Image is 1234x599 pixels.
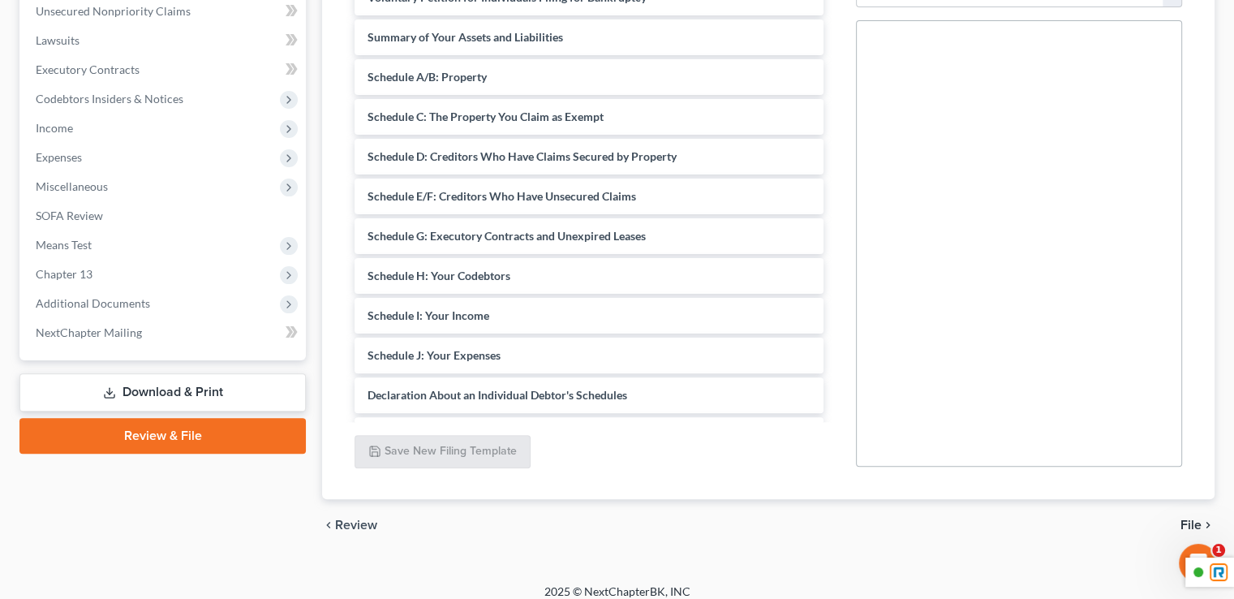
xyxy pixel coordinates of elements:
[368,30,563,44] span: Summary of Your Assets and Liabilities
[36,238,92,252] span: Means Test
[23,26,306,55] a: Lawsuits
[322,519,393,532] button: chevron_left Review
[335,519,377,532] span: Review
[36,4,191,18] span: Unsecured Nonpriority Claims
[36,179,108,193] span: Miscellaneous
[36,33,80,47] span: Lawsuits
[368,149,677,163] span: Schedule D: Creditors Who Have Claims Secured by Property
[1180,519,1202,532] span: File
[368,269,510,282] span: Schedule H: Your Codebtors
[36,325,142,339] span: NextChapter Mailing
[36,267,92,281] span: Chapter 13
[368,70,487,84] span: Schedule A/B: Property
[23,55,306,84] a: Executory Contracts
[368,348,501,362] span: Schedule J: Your Expenses
[1212,544,1225,557] span: 1
[368,189,636,203] span: Schedule E/F: Creditors Who Have Unsecured Claims
[36,121,73,135] span: Income
[19,418,306,454] a: Review & File
[1202,519,1215,532] i: chevron_right
[322,519,335,532] i: chevron_left
[368,110,604,123] span: Schedule C: The Property You Claim as Exempt
[368,308,489,322] span: Schedule I: Your Income
[368,388,627,402] span: Declaration About an Individual Debtor's Schedules
[36,150,82,164] span: Expenses
[36,296,150,310] span: Additional Documents
[36,92,183,106] span: Codebtors Insiders & Notices
[23,201,306,231] a: SOFA Review
[36,62,140,76] span: Executory Contracts
[1179,544,1218,583] iframe: Intercom live chat
[36,209,103,222] span: SOFA Review
[368,229,646,243] span: Schedule G: Executory Contracts and Unexpired Leases
[23,318,306,347] a: NextChapter Mailing
[355,435,531,469] button: Save New Filing Template
[19,373,306,412] a: Download & Print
